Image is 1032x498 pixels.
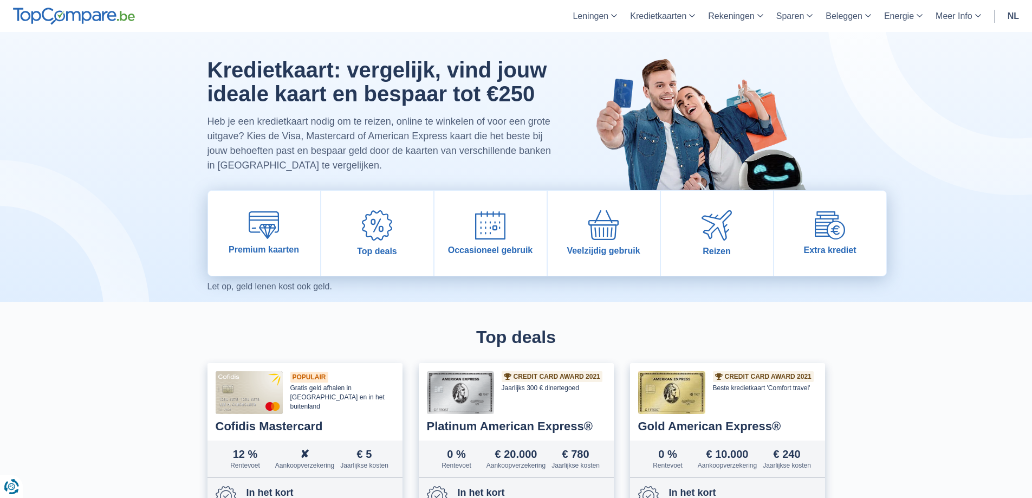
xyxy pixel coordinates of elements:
div: Jaarlijks 300 € dinertegoed [502,384,602,393]
div: 12 % [216,449,275,460]
img: Extra krediet [815,211,845,239]
span: Occasioneel gebruik [448,245,533,255]
a: Credit Card Award 2021 [715,373,812,380]
div: € 240 [757,449,817,460]
div: Aankoopverzekering [275,462,335,469]
a: Credit Card Award 2021 [504,373,600,380]
span: Veelzijdig gebruik [567,245,640,256]
span: Extra krediet [804,245,856,255]
img: Occasioneel gebruik [475,211,505,240]
img: Reizen [702,210,732,241]
a: Reizen [661,191,773,276]
h2: Top deals [207,328,825,347]
div: Cofidis Mastercard [216,421,394,432]
div: Jaarlijkse kosten [335,462,394,469]
div: Populair [290,372,328,383]
div: Rentevoet [638,462,698,469]
img: TopCompare [13,8,135,25]
span: Top deals [357,246,397,256]
img: Top deals [362,210,392,241]
div: 0 % [427,449,486,460]
div: Jaarlijkse kosten [546,462,606,469]
a: Veelzijdig gebruik [548,191,660,276]
span: Premium kaarten [229,244,299,255]
img: Platinum American Express® [427,371,494,414]
h1: Kredietkaart: vergelijk, vind jouw ideale kaart en bespaar tot €250 [207,58,561,106]
div: € 10.000 [698,449,757,460]
img: Gold American Express® [638,371,705,414]
div: Rentevoet [216,462,275,469]
img: image-hero [587,32,825,241]
div: Aankoopverzekering [698,462,757,469]
div: ✘ [275,449,335,460]
div: € 5 [335,449,394,460]
div: Rentevoet [427,462,486,469]
div: Gratis geld afhalen in [GEOGRAPHIC_DATA] en in het buitenland [290,384,394,411]
a: Extra krediet [774,191,886,276]
img: Cofidis Mastercard [216,371,283,414]
img: Premium kaarten [249,211,279,239]
div: 0 % [638,449,698,460]
span: Reizen [703,246,731,256]
a: Premium kaarten [208,191,320,276]
p: Heb je een kredietkaart nodig om te reizen, online te winkelen of voor een grote uitgave? Kies de... [207,114,561,173]
div: Beste kredietkaart 'Comfort travel' [713,384,814,393]
a: Occasioneel gebruik [434,191,547,276]
div: Jaarlijkse kosten [757,462,817,469]
div: Gold American Express® [638,421,817,432]
div: Platinum American Express® [427,421,606,432]
div: Aankoopverzekering [486,462,546,469]
div: € 780 [546,449,606,460]
a: Top deals [321,191,433,276]
img: Veelzijdig gebruik [588,210,619,240]
div: € 20.000 [486,449,546,460]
